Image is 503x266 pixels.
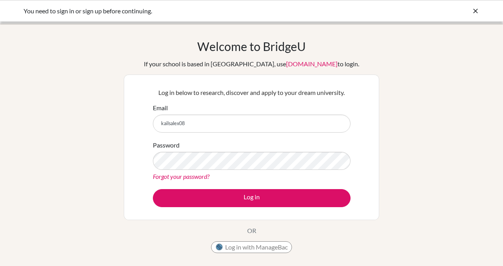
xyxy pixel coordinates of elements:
[153,173,209,180] a: Forgot your password?
[286,60,338,67] a: [DOMAIN_NAME]
[153,189,351,207] button: Log in
[24,6,362,16] div: You need to sign in or sign up before continuing.
[247,226,256,235] p: OR
[197,39,306,53] h1: Welcome to BridgeU
[153,103,168,113] label: Email
[153,140,180,150] label: Password
[211,241,292,253] button: Log in with ManageBac
[153,88,351,97] p: Log in below to research, discover and apply to your dream university.
[144,59,359,69] div: If your school is based in [GEOGRAPHIC_DATA], use to login.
